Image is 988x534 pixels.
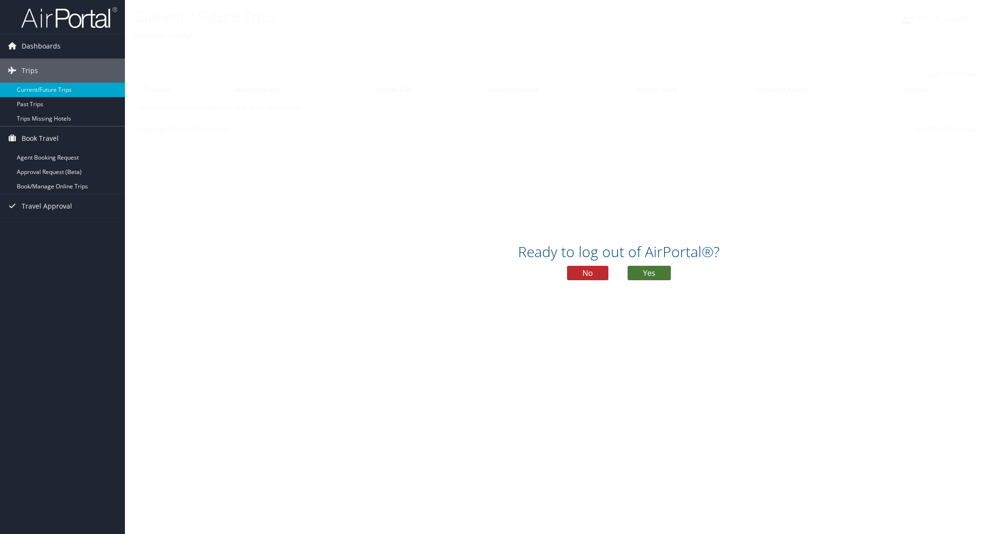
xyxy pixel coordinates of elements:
[22,34,61,58] span: Dashboards
[628,266,671,280] button: Yes
[22,194,72,218] span: Travel Approval
[22,59,38,83] span: Trips
[567,266,608,280] button: No
[21,6,117,29] img: airportal-logo.png
[22,126,59,150] span: Book Travel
